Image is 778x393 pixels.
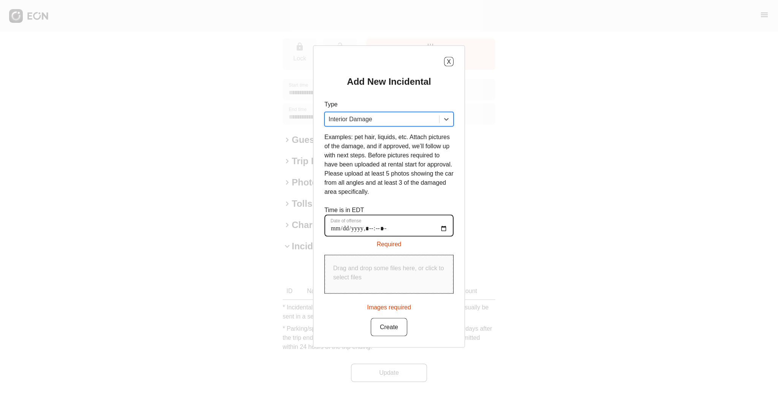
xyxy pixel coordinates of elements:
[347,76,431,88] h2: Add New Incidental
[324,133,454,196] p: Examples: pet hair, liquids, etc. Attach pictures of the damage, and if approved, we’ll follow up...
[333,264,445,282] p: Drag and drop some files here, or click to select files
[367,300,411,312] div: Images required
[330,218,361,224] label: Date of offense
[444,57,454,67] button: X
[371,318,407,336] button: Create
[324,100,454,109] p: Type
[324,237,454,249] div: Required
[324,206,454,249] div: Time is in EDT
